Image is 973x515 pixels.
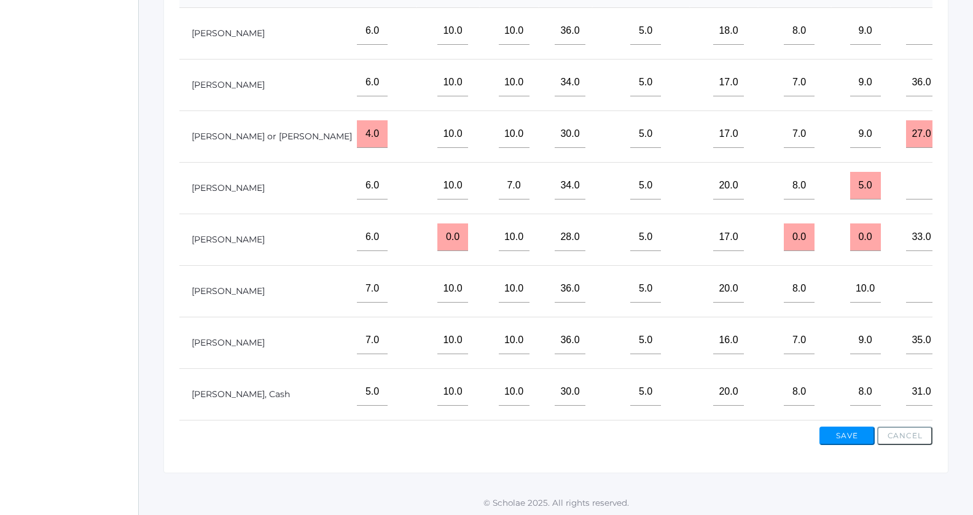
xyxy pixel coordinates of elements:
[192,285,265,296] a: [PERSON_NAME]
[192,182,265,193] a: [PERSON_NAME]
[819,427,875,445] button: Save
[192,131,352,142] a: [PERSON_NAME] or [PERSON_NAME]
[192,79,265,90] a: [PERSON_NAME]
[192,389,290,400] a: [PERSON_NAME], Cash
[192,337,265,348] a: [PERSON_NAME]
[192,234,265,245] a: [PERSON_NAME]
[877,427,932,445] button: Cancel
[139,497,973,509] p: © Scholae 2025. All rights reserved.
[192,28,265,39] a: [PERSON_NAME]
